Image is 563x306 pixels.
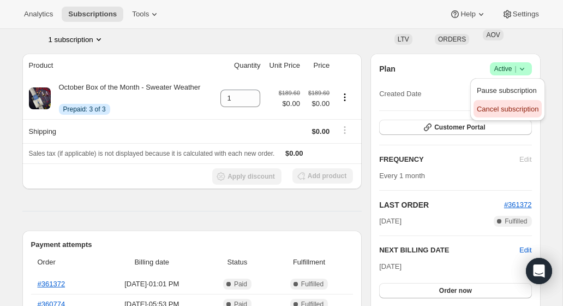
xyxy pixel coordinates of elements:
[312,127,330,136] span: $0.00
[474,81,542,99] button: Pause subscription
[460,10,475,19] span: Help
[495,7,546,22] button: Settings
[214,54,263,78] th: Quantity
[494,63,528,74] span: Active
[22,119,215,143] th: Shipping
[279,98,300,109] span: $0.00
[68,10,117,19] span: Subscriptions
[101,257,203,268] span: Billing date
[234,280,247,289] span: Paid
[504,199,532,210] button: #361372
[29,87,51,109] img: product img
[279,90,300,96] small: $189.60
[62,7,123,22] button: Subscriptions
[31,239,354,250] h2: Payment attempts
[125,7,166,22] button: Tools
[285,149,303,157] span: $0.00
[379,283,531,298] button: Order now
[514,64,516,73] span: |
[474,100,542,117] button: Cancel subscription
[526,258,552,284] div: Open Intercom Messenger
[439,286,472,295] span: Order now
[336,91,354,103] button: Product actions
[263,54,303,78] th: Unit Price
[308,90,330,96] small: $189.60
[379,199,504,210] h2: LAST ORDER
[434,123,485,132] span: Customer Portal
[379,216,402,227] span: [DATE]
[443,7,493,22] button: Help
[63,105,106,114] span: Prepaid: 3 of 3
[24,10,53,19] span: Analytics
[132,10,149,19] span: Tools
[38,280,65,288] a: #361372
[303,54,333,78] th: Price
[101,279,203,290] span: [DATE] · 01:01 PM
[513,10,539,19] span: Settings
[379,172,425,180] span: Every 1 month
[477,86,537,95] span: Pause subscription
[307,98,330,109] span: $0.00
[379,89,421,99] span: Created Date
[209,257,265,268] span: Status
[504,201,532,209] a: #361372
[505,217,527,226] span: Fulfilled
[51,82,201,115] div: October Box of the Month - Sweater Weather
[477,105,538,113] span: Cancel subscription
[272,257,346,268] span: Fulfillment
[17,7,59,22] button: Analytics
[29,150,275,157] span: Sales tax (if applicable) is not displayed because it is calculated with each new order.
[519,245,531,256] button: Edit
[379,63,396,74] h2: Plan
[31,250,98,274] th: Order
[379,120,531,135] button: Customer Portal
[379,262,402,270] span: [DATE]
[398,36,409,43] span: LTV
[438,36,466,43] span: ORDERS
[379,245,519,256] h2: NEXT BILLING DATE
[301,280,324,289] span: Fulfilled
[379,154,519,165] h2: FREQUENCY
[22,54,215,78] th: Product
[336,124,354,136] button: Shipping actions
[49,34,104,45] button: Product actions
[486,31,500,39] span: AOV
